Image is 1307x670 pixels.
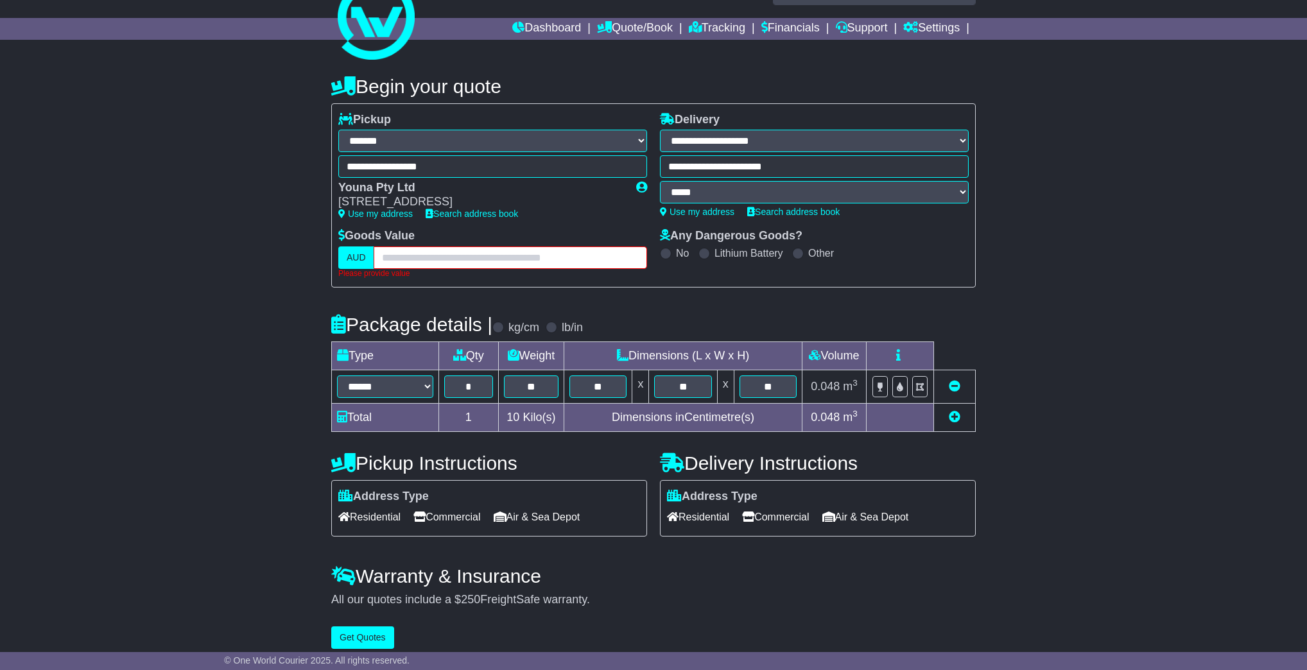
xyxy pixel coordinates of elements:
td: 1 [439,404,499,432]
label: Any Dangerous Goods? [660,229,802,243]
span: m [843,380,858,393]
span: m [843,411,858,424]
td: Total [332,404,439,432]
button: Get Quotes [331,626,394,649]
h4: Delivery Instructions [660,452,976,474]
a: Quote/Book [597,18,673,40]
label: Pickup [338,113,391,127]
sup: 3 [853,409,858,418]
a: Search address book [426,209,518,219]
a: Search address book [747,207,840,217]
a: Tracking [689,18,745,40]
h4: Warranty & Insurance [331,565,976,587]
a: Dashboard [512,18,581,40]
span: Residential [338,507,401,527]
div: Youna Pty Ltd [338,181,623,195]
h4: Pickup Instructions [331,452,647,474]
h4: Package details | [331,314,492,335]
label: Goods Value [338,229,415,243]
a: Use my address [338,209,413,219]
span: Residential [667,507,729,527]
label: Address Type [667,490,757,504]
a: Support [836,18,888,40]
div: Please provide value [338,269,647,278]
label: Delivery [660,113,720,127]
div: [STREET_ADDRESS] [338,195,623,209]
span: 0.048 [811,380,840,393]
a: Settings [903,18,960,40]
span: 250 [461,593,480,606]
span: 10 [506,411,519,424]
td: Volume [802,342,866,370]
label: kg/cm [508,321,539,335]
h4: Begin your quote [331,76,976,97]
td: Qty [439,342,499,370]
td: Kilo(s) [498,404,564,432]
td: Type [332,342,439,370]
a: Financials [761,18,820,40]
td: Weight [498,342,564,370]
span: Commercial [413,507,480,527]
label: Address Type [338,490,429,504]
span: Air & Sea Depot [822,507,909,527]
a: Use my address [660,207,734,217]
td: x [632,370,649,404]
sup: 3 [853,378,858,388]
td: x [717,370,734,404]
a: Remove this item [949,380,960,393]
td: Dimensions (L x W x H) [564,342,802,370]
label: No [676,247,689,259]
label: Other [808,247,834,259]
span: © One World Courier 2025. All rights reserved. [224,655,410,666]
label: AUD [338,246,374,269]
span: Air & Sea Depot [494,507,580,527]
div: All our quotes include a $ FreightSafe warranty. [331,593,976,607]
span: 0.048 [811,411,840,424]
label: Lithium Battery [714,247,783,259]
a: Add new item [949,411,960,424]
label: lb/in [562,321,583,335]
td: Dimensions in Centimetre(s) [564,404,802,432]
span: Commercial [742,507,809,527]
